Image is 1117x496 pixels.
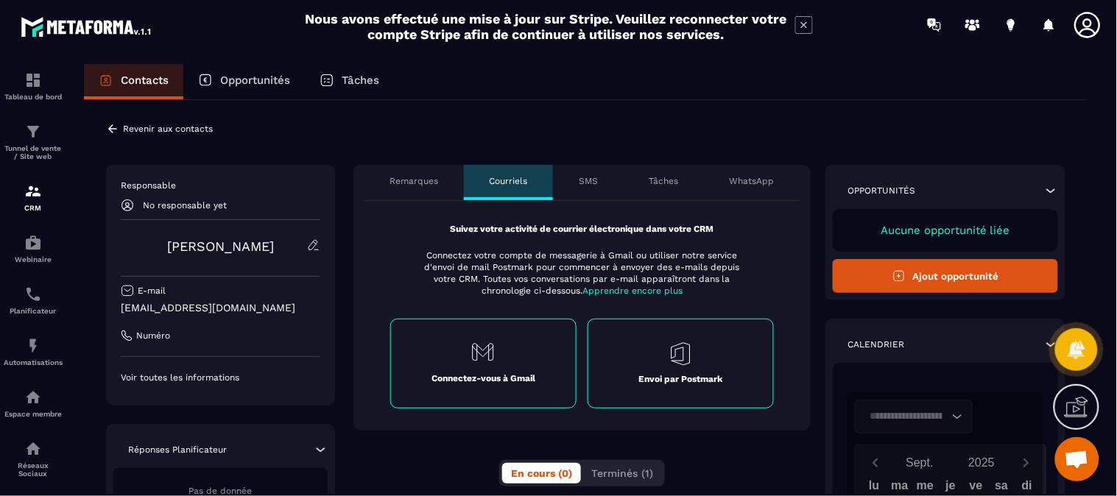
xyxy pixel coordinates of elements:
[4,144,63,160] p: Tunnel de vente / Site web
[21,13,153,40] img: logo
[579,175,598,187] p: SMS
[833,259,1058,293] button: Ajout opportunité
[431,372,535,384] p: Connectez-vous à Gmail
[415,249,750,297] p: Connectez votre compte de messagerie à Gmail ou utiliser notre service d'envoi de mail Postmark p...
[4,410,63,418] p: Espace membre
[24,440,42,458] img: social-network
[220,74,290,87] p: Opportunités
[511,467,572,479] span: En cours (0)
[121,74,169,87] p: Contacts
[1055,437,1099,481] a: Open chat
[24,234,42,252] img: automations
[848,185,915,196] p: Opportunités
[390,223,775,235] p: Suivez votre activité de courrier électronique dans votre CRM
[24,183,42,200] img: formation
[24,389,42,406] img: automations
[4,326,63,378] a: automationsautomationsAutomatisations
[305,11,788,42] h2: Nous avons effectué une mise à jour sur Stripe. Veuillez reconnecter votre compte Stripe afin de ...
[4,171,63,223] a: formationformationCRM
[4,307,63,315] p: Planificateur
[4,429,63,489] a: social-networksocial-networkRéseaux Sociaux
[342,74,379,87] p: Tâches
[128,444,227,456] p: Réponses Planificateur
[183,64,305,99] a: Opportunités
[582,463,662,483] button: Terminés (1)
[24,286,42,303] img: scheduler
[4,60,63,112] a: formationformationTableau de bord
[4,204,63,212] p: CRM
[24,337,42,355] img: automations
[848,224,1043,237] p: Aucune opportunité liée
[4,461,63,478] p: Réseaux Sociaux
[4,274,63,326] a: schedulerschedulerPlanificateur
[4,255,63,263] p: Webinaire
[4,223,63,274] a: automationsautomationsWebinaire
[582,286,683,296] span: Apprendre encore plus
[121,372,320,383] p: Voir toutes les informations
[591,467,653,479] span: Terminés (1)
[84,64,183,99] a: Contacts
[848,339,904,350] p: Calendrier
[4,378,63,429] a: automationsautomationsEspace membre
[305,64,394,99] a: Tâches
[390,175,438,187] p: Remarques
[138,285,166,297] p: E-mail
[121,301,320,315] p: [EMAIL_ADDRESS][DOMAIN_NAME]
[136,330,170,341] p: Numéro
[188,486,252,496] span: Pas de donnée
[639,373,723,385] p: Envoi par Postmark
[502,463,581,483] button: En cours (0)
[730,175,775,187] p: WhatsApp
[4,93,63,101] p: Tableau de bord
[24,123,42,141] img: formation
[4,358,63,366] p: Automatisations
[649,175,678,187] p: Tâches
[24,71,42,89] img: formation
[490,175,528,187] p: Courriels
[121,180,320,191] p: Responsable
[123,124,213,134] p: Revenir aux contacts
[143,200,227,210] p: No responsable yet
[167,238,274,254] a: [PERSON_NAME]
[4,112,63,171] a: formationformationTunnel de vente / Site web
